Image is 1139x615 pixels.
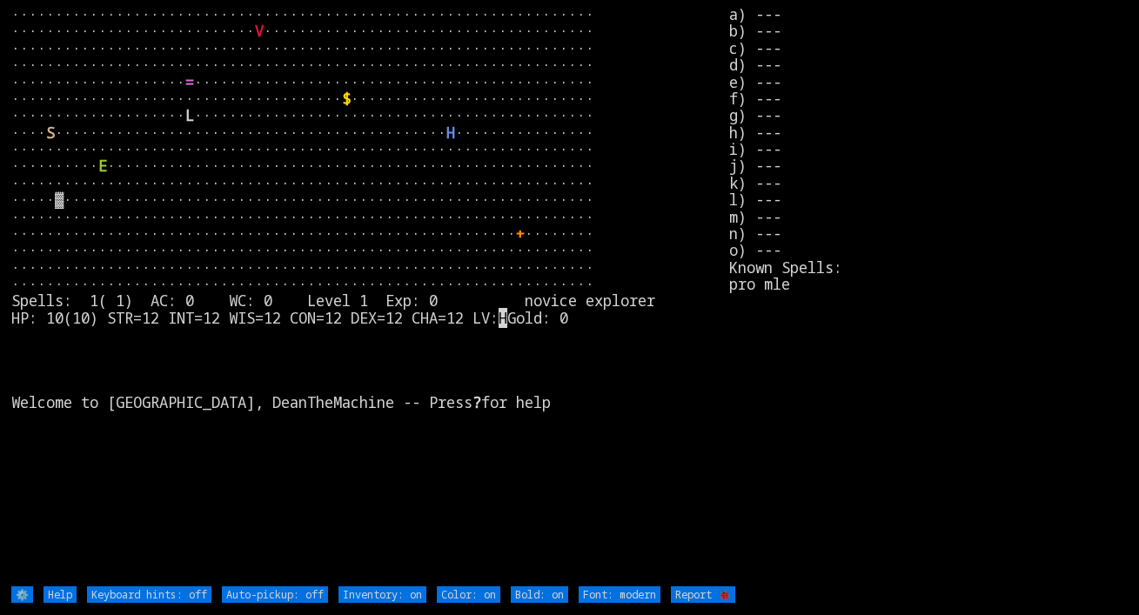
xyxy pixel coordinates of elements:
larn: ··································································· ···························· ... [11,6,729,585]
mark: H [499,308,507,328]
input: Font: modern [579,586,660,603]
b: ? [472,392,481,412]
font: S [46,123,55,143]
font: + [516,224,525,244]
font: V [255,21,264,41]
input: Keyboard hints: off [87,586,211,603]
input: Help [44,586,77,603]
input: Report 🐞 [671,586,735,603]
stats: a) --- b) --- c) --- d) --- e) --- f) --- g) --- h) --- i) --- j) --- k) --- l) --- m) --- n) ---... [729,6,1128,585]
input: Inventory: on [338,586,426,603]
input: Auto-pickup: off [222,586,328,603]
input: Color: on [437,586,500,603]
font: H [446,123,455,143]
font: E [98,156,107,176]
font: $ [342,89,351,109]
input: Bold: on [511,586,568,603]
input: ⚙️ [11,586,33,603]
font: = [185,72,194,92]
font: L [185,105,194,125]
